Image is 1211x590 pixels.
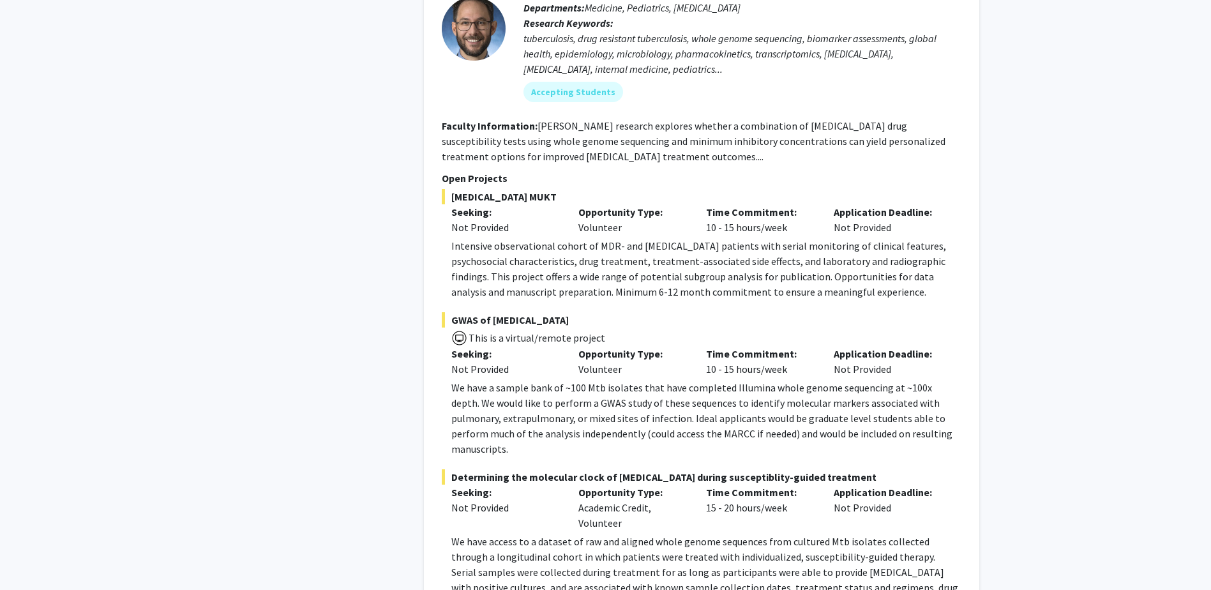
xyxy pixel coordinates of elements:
[10,533,54,580] iframe: Chat
[442,469,961,485] span: Determining the molecular clock of [MEDICAL_DATA] during susceptiblity-guided treatment
[442,312,961,328] span: GWAS of [MEDICAL_DATA]
[696,485,824,531] div: 15 - 20 hours/week
[523,31,961,77] div: tuberculosis, drug resistant tuberculosis, whole genome sequencing, biomarker assessments, global...
[578,204,687,220] p: Opportunity Type:
[451,380,961,457] p: We have a sample bank of ~100 Mtb isolates that have completed Illumina whole genome sequencing a...
[451,204,560,220] p: Seeking:
[467,331,605,344] span: This is a virtual/remote project
[706,204,815,220] p: Time Commitment:
[834,346,942,361] p: Application Deadline:
[706,485,815,500] p: Time Commitment:
[696,204,824,235] div: 10 - 15 hours/week
[569,346,696,377] div: Volunteer
[824,346,952,377] div: Not Provided
[451,500,560,515] div: Not Provided
[585,1,741,14] span: Medicine, Pediatrics, [MEDICAL_DATA]
[578,485,687,500] p: Opportunity Type:
[696,346,824,377] div: 10 - 15 hours/week
[451,346,560,361] p: Seeking:
[523,17,613,29] b: Research Keywords:
[451,485,560,500] p: Seeking:
[451,361,560,377] div: Not Provided
[834,485,942,500] p: Application Deadline:
[569,485,696,531] div: Academic Credit, Volunteer
[834,204,942,220] p: Application Deadline:
[442,119,538,132] b: Faculty Information:
[523,1,585,14] b: Departments:
[523,82,623,102] mat-chip: Accepting Students
[706,346,815,361] p: Time Commitment:
[569,204,696,235] div: Volunteer
[824,485,952,531] div: Not Provided
[442,189,961,204] span: [MEDICAL_DATA] MUKT
[578,346,687,361] p: Opportunity Type:
[442,170,961,186] p: Open Projects
[442,119,945,163] fg-read-more: [PERSON_NAME] research explores whether a combination of [MEDICAL_DATA] drug susceptibility tests...
[451,238,961,299] p: Intensive observational cohort of MDR- and [MEDICAL_DATA] patients with serial monitoring of clin...
[824,204,952,235] div: Not Provided
[451,220,560,235] div: Not Provided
